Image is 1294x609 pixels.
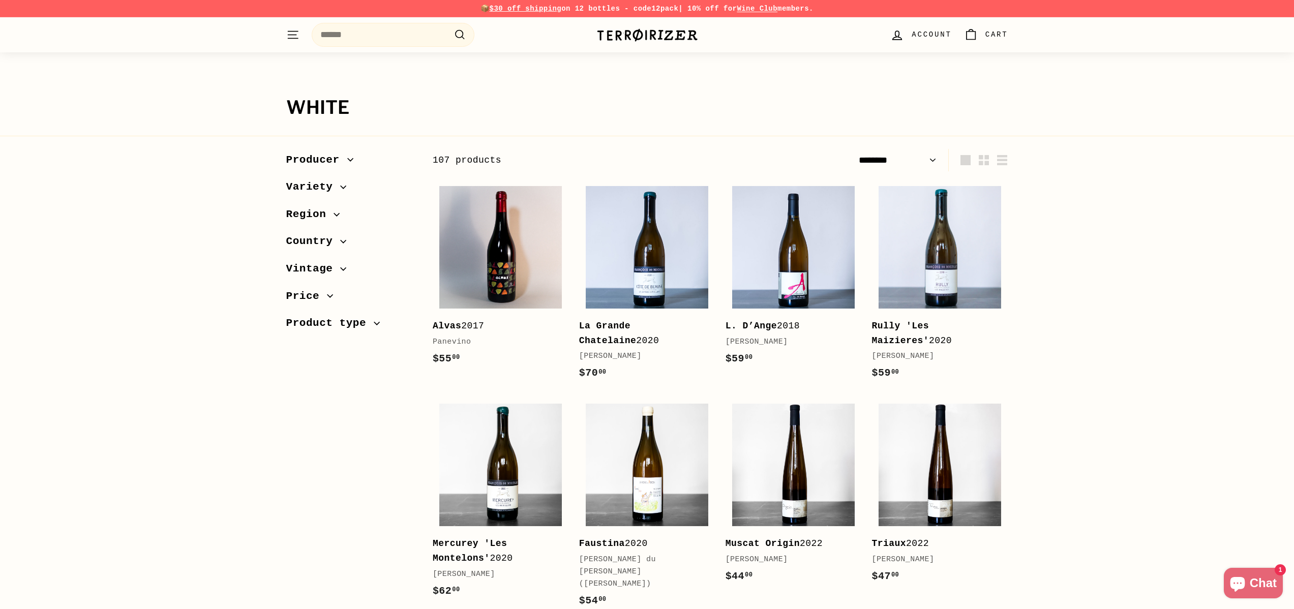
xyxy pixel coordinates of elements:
[872,321,929,346] b: Rully 'Les Maizieres'
[286,230,416,258] button: Country
[433,319,559,333] div: 2017
[286,203,416,231] button: Region
[286,288,327,305] span: Price
[490,5,562,13] span: $30 off shipping
[884,20,957,50] a: Account
[433,538,507,563] b: Mercurey 'Les Montelons'
[286,98,1008,118] h1: White
[651,5,678,13] strong: 12pack
[745,354,753,361] sup: 00
[598,596,606,603] sup: 00
[726,179,862,377] a: L. D’Ange2018[PERSON_NAME]
[579,595,607,606] span: $54
[958,20,1014,50] a: Cart
[872,570,899,582] span: $47
[598,369,606,376] sup: 00
[737,5,777,13] a: Wine Club
[433,536,559,566] div: 2020
[726,554,852,566] div: [PERSON_NAME]
[286,285,416,313] button: Price
[579,538,625,549] b: Faustina
[286,312,416,340] button: Product type
[579,321,637,346] b: La Grande Chatelaine
[726,336,852,348] div: [PERSON_NAME]
[286,176,416,203] button: Variety
[726,538,800,549] b: Muscat Origin
[452,586,460,593] sup: 00
[891,571,899,578] sup: 00
[286,151,347,169] span: Producer
[872,536,998,551] div: 2022
[579,350,705,362] div: [PERSON_NAME]
[1221,568,1286,601] inbox-online-store-chat: Shopify online store chat
[286,258,416,285] button: Vintage
[433,153,720,168] div: 107 products
[286,3,1008,14] p: 📦 on 12 bottles - code | 10% off for members.
[726,397,862,594] a: Muscat Origin2022[PERSON_NAME]
[726,570,753,582] span: $44
[433,353,460,364] span: $55
[286,149,416,176] button: Producer
[433,321,461,331] b: Alvas
[726,353,753,364] span: $59
[872,538,907,549] b: Triaux
[872,350,998,362] div: [PERSON_NAME]
[872,397,1008,594] a: Triaux2022[PERSON_NAME]
[872,319,998,348] div: 2020
[433,585,460,597] span: $62
[452,354,460,361] sup: 00
[726,536,852,551] div: 2022
[579,179,715,391] a: La Grande Chatelaine2020[PERSON_NAME]
[872,367,899,379] span: $59
[912,29,951,40] span: Account
[433,179,569,377] a: Alvas2017Panevino
[579,536,705,551] div: 2020
[433,568,559,581] div: [PERSON_NAME]
[579,319,705,348] div: 2020
[286,206,334,223] span: Region
[872,179,1008,391] a: Rully 'Les Maizieres'2020[PERSON_NAME]
[433,397,569,609] a: Mercurey 'Les Montelons'2020[PERSON_NAME]
[726,319,852,333] div: 2018
[745,571,753,578] sup: 00
[286,315,374,332] span: Product type
[286,260,341,278] span: Vintage
[286,178,341,196] span: Variety
[433,336,559,348] div: Panevino
[726,321,777,331] b: L. D’Ange
[891,369,899,376] sup: 00
[286,233,341,250] span: Country
[579,367,607,379] span: $70
[985,29,1008,40] span: Cart
[579,554,705,590] div: [PERSON_NAME] du [PERSON_NAME] ([PERSON_NAME])
[872,554,998,566] div: [PERSON_NAME]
